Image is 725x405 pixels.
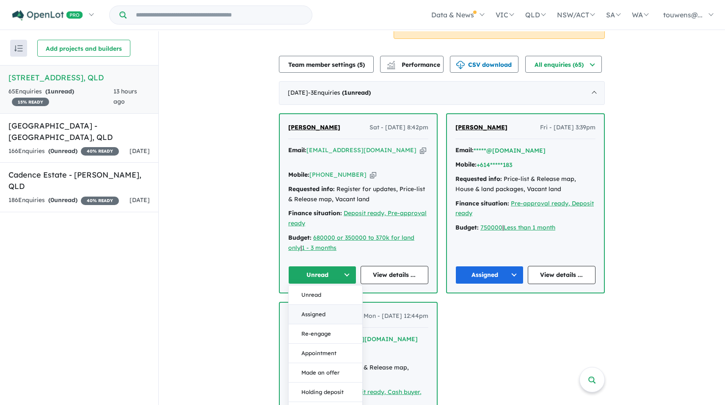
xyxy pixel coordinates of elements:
[8,87,113,107] div: 65 Enquir ies
[128,6,310,24] input: Try estate name, suburb, builder or developer
[50,147,54,155] span: 0
[288,209,342,217] strong: Finance situation:
[289,363,362,383] button: Made an offer
[113,88,137,105] span: 13 hours ago
[288,209,427,227] a: Deposit ready, Pre-approval ready
[342,89,371,96] strong: ( unread)
[8,169,150,192] h5: Cadence Estate - [PERSON_NAME] , QLD
[387,63,395,69] img: bar-chart.svg
[504,224,555,231] a: Less than 1 month
[455,146,474,154] strong: Email:
[48,196,77,204] strong: ( unread)
[369,123,428,133] span: Sat - [DATE] 8:42pm
[540,123,595,133] span: Fri - [DATE] 3:39pm
[450,56,518,73] button: CSV download
[528,266,596,284] a: View details ...
[37,40,130,57] button: Add projects and builders
[359,61,363,68] span: 5
[289,383,362,402] button: Holding deposit
[12,10,83,21] img: Openlot PRO Logo White
[288,185,335,193] strong: Requested info:
[387,61,395,66] img: line-chart.svg
[420,146,426,155] button: Copy
[364,311,428,321] span: Mon - [DATE] 12:44pm
[344,89,347,96] span: 1
[288,146,306,154] strong: Email:
[370,170,376,179] button: Copy
[455,161,477,168] strong: Mobile:
[380,56,444,73] button: Performance
[455,223,595,233] div: |
[288,266,356,284] button: Unread
[12,98,49,106] span: 15 % READY
[455,200,509,207] strong: Finance situation:
[308,89,371,96] span: - 3 Enquir ies
[47,88,51,95] span: 1
[361,266,429,284] a: View details ...
[130,147,150,155] span: [DATE]
[288,184,428,205] div: Register for updates, Price-list & Release map, Vacant land
[306,146,416,154] a: [EMAIL_ADDRESS][DOMAIN_NAME]
[302,244,336,252] a: 1 - 3 months
[81,147,119,156] span: 40 % READY
[279,56,374,73] button: Team member settings (5)
[279,81,605,105] div: [DATE]
[288,123,340,133] a: [PERSON_NAME]
[480,224,502,231] a: 750000
[288,123,340,131] span: [PERSON_NAME]
[45,88,74,95] strong: ( unread)
[309,171,367,178] a: [PHONE_NUMBER]
[130,196,150,204] span: [DATE]
[14,45,23,52] img: sort.svg
[456,61,465,69] img: download icon
[388,61,440,68] span: Performance
[48,147,77,155] strong: ( unread)
[288,233,428,253] div: |
[455,123,507,131] span: [PERSON_NAME]
[455,224,479,231] strong: Budget:
[8,146,119,156] div: 166 Enquir ies
[455,200,594,217] a: Pre-approval ready, Deposit ready
[81,197,119,205] span: 40 % READY
[289,305,362,324] button: Assigned
[455,175,502,183] strong: Requested info:
[8,72,150,83] h5: [STREET_ADDRESS] , QLD
[288,234,312,241] strong: Budget:
[8,195,119,205] div: 186 Enquir ies
[455,123,507,133] a: [PERSON_NAME]
[289,324,362,344] button: Re-engage
[455,174,595,194] div: Price-list & Release map, House & land packages, Vacant land
[525,56,602,73] button: All enquiries (65)
[50,196,54,204] span: 0
[8,120,150,143] h5: [GEOGRAPHIC_DATA] - [GEOGRAPHIC_DATA] , QLD
[288,234,414,252] a: 680000 or 350000 to 370k for land only
[288,171,309,178] strong: Mobile:
[289,285,362,305] button: Unread
[663,11,703,19] span: touwens@...
[289,344,362,363] button: Appointment
[455,266,524,284] button: Assigned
